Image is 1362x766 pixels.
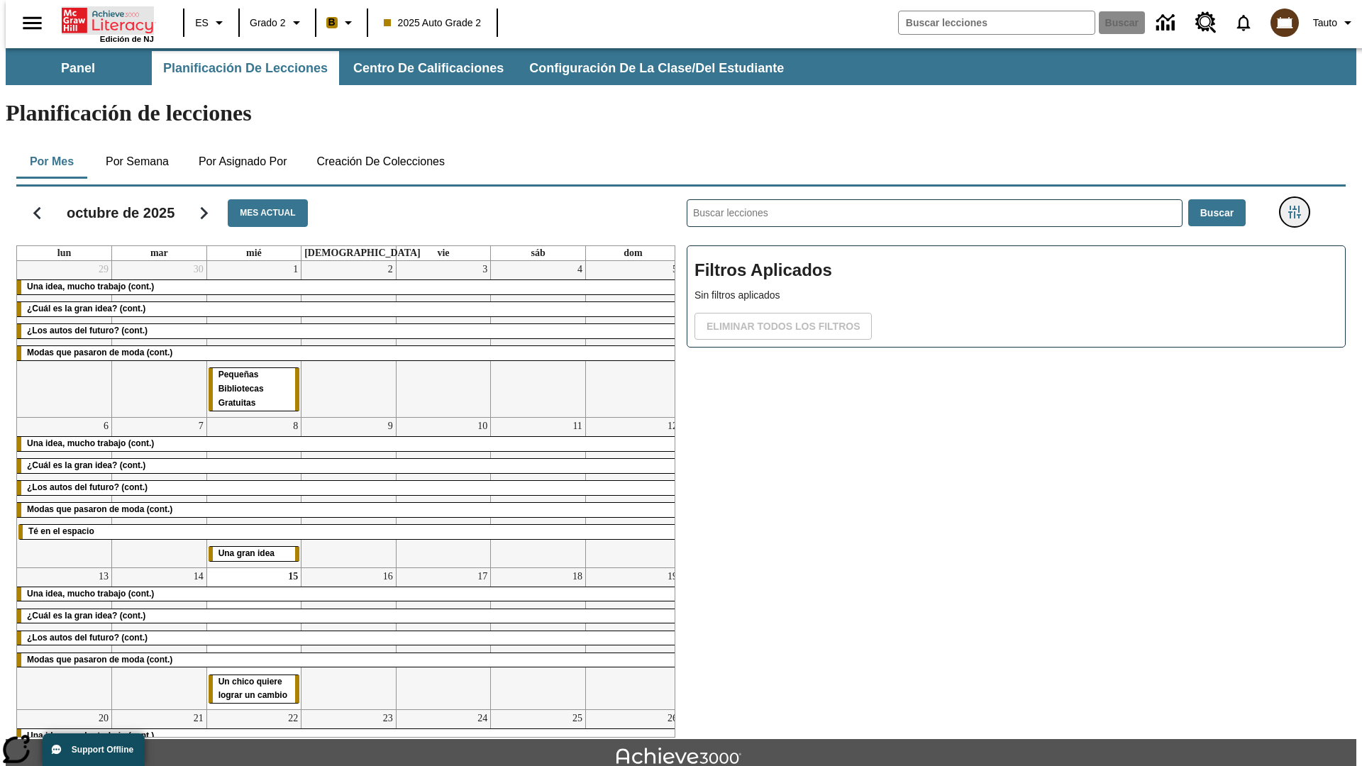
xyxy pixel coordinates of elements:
[72,745,133,755] span: Support Offline
[209,368,300,411] div: Pequeñas Bibliotecas Gratuitas
[27,282,154,292] span: Una idea, mucho trabajo (cont.)
[518,51,795,85] button: Configuración de la clase/del estudiante
[27,655,172,665] span: Modas que pasaron de moda (cont.)
[55,246,74,260] a: lunes
[152,51,339,85] button: Planificación de lecciones
[670,261,680,278] a: 5 de octubre de 2025
[27,482,148,492] span: ¿Los autos del futuro? (cont.)
[385,261,396,278] a: 2 de octubre de 2025
[191,261,206,278] a: 30 de septiembre de 2025
[94,145,180,179] button: Por semana
[1307,10,1362,35] button: Perfil/Configuración
[342,51,515,85] button: Centro de calificaciones
[243,246,265,260] a: miércoles
[27,611,145,621] span: ¿Cuál es la gran idea? (cont.)
[380,710,396,727] a: 23 de octubre de 2025
[6,51,797,85] div: Subbarra de navegación
[17,417,112,567] td: 6 de octubre de 2025
[665,710,680,727] a: 26 de octubre de 2025
[475,568,490,585] a: 17 de octubre de 2025
[480,261,490,278] a: 3 de octubre de 2025
[899,11,1095,34] input: Buscar campo
[218,677,287,701] span: Un chico quiere lograr un cambio
[62,6,154,35] a: Portada
[17,653,680,667] div: Modas que pasaron de moda (cont.)
[27,633,148,643] span: ¿Los autos del futuro? (cont.)
[19,195,55,231] button: Regresar
[27,348,172,357] span: Modas que pasaron de moda (cont.)
[17,261,112,417] td: 29 de septiembre de 2025
[96,568,111,585] a: 13 de octubre de 2025
[1270,9,1299,37] img: avatar image
[27,326,148,335] span: ¿Los autos del futuro? (cont.)
[112,261,207,417] td: 30 de septiembre de 2025
[96,710,111,727] a: 20 de octubre de 2025
[62,5,154,43] div: Portada
[328,13,336,31] span: B
[621,246,645,260] a: domingo
[206,417,301,567] td: 8 de octubre de 2025
[353,60,504,77] span: Centro de calificaciones
[17,280,680,294] div: Una idea, mucho trabajo (cont.)
[17,346,680,360] div: Modas que pasaron de moda (cont.)
[687,200,1182,226] input: Buscar lecciones
[675,181,1346,738] div: Buscar
[694,253,1338,288] h2: Filtros Aplicados
[186,195,222,231] button: Seguir
[27,731,154,740] span: Una idea, mucho trabajo (cont.)
[17,503,680,517] div: Modas que pasaron de moda (cont.)
[218,548,275,558] span: Una gran idea
[27,304,145,313] span: ¿Cuál es la gran idea? (cont.)
[290,418,301,435] a: 8 de octubre de 2025
[475,710,490,727] a: 24 de octubre de 2025
[209,547,300,561] div: Una gran idea
[148,246,171,260] a: martes
[17,567,112,710] td: 13 de octubre de 2025
[665,568,680,585] a: 19 de octubre de 2025
[396,417,491,567] td: 10 de octubre de 2025
[1188,199,1246,227] button: Buscar
[570,418,585,435] a: 11 de octubre de 2025
[96,261,111,278] a: 29 de septiembre de 2025
[396,261,491,417] td: 3 de octubre de 2025
[191,710,206,727] a: 21 de octubre de 2025
[1280,198,1309,226] button: Menú lateral de filtros
[189,10,234,35] button: Lenguaje: ES, Selecciona un idioma
[61,60,95,77] span: Panel
[6,48,1356,85] div: Subbarra de navegación
[17,302,680,316] div: ¿Cuál es la gran idea? (cont.)
[491,417,586,567] td: 11 de octubre de 2025
[27,504,172,514] span: Modas que pasaron de moda (cont.)
[575,261,585,278] a: 4 de octubre de 2025
[28,526,94,536] span: Té en el espacio
[491,261,586,417] td: 4 de octubre de 2025
[434,246,452,260] a: viernes
[206,567,301,710] td: 15 de octubre de 2025
[687,245,1346,348] div: Filtros Aplicados
[570,568,585,585] a: 18 de octubre de 2025
[17,609,680,623] div: ¿Cuál es la gran idea? (cont.)
[385,418,396,435] a: 9 de octubre de 2025
[321,10,362,35] button: Boost El color de la clase es anaranjado claro. Cambiar el color de la clase.
[475,418,490,435] a: 10 de octubre de 2025
[16,145,87,179] button: Por mes
[585,567,680,710] td: 19 de octubre de 2025
[305,145,456,179] button: Creación de colecciones
[250,16,286,30] span: Grado 2
[67,204,175,221] h2: octubre de 2025
[17,631,680,645] div: ¿Los autos del futuro? (cont.)
[18,525,679,539] div: Té en el espacio
[585,261,680,417] td: 5 de octubre de 2025
[528,246,548,260] a: sábado
[228,199,307,227] button: Mes actual
[665,418,680,435] a: 12 de octubre de 2025
[187,145,299,179] button: Por asignado por
[301,246,423,260] a: jueves
[218,370,264,408] span: Pequeñas Bibliotecas Gratuitas
[112,417,207,567] td: 7 de octubre de 2025
[17,587,680,601] div: Una idea, mucho trabajo (cont.)
[43,733,145,766] button: Support Offline
[100,35,154,43] span: Edición de NJ
[209,675,300,704] div: Un chico quiere lograr un cambio
[163,60,328,77] span: Planificación de lecciones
